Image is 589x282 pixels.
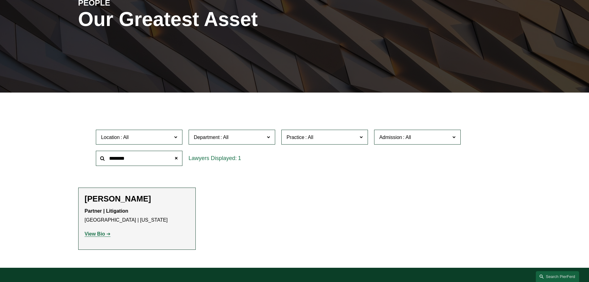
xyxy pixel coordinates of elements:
h2: [PERSON_NAME] [85,194,189,204]
strong: Partner | Litigation [85,208,128,214]
span: 1 [238,155,241,161]
span: Admission [379,135,402,140]
span: Department [194,135,220,140]
strong: View Bio [85,231,105,236]
span: Practice [287,135,305,140]
span: Location [101,135,120,140]
a: View Bio [85,231,111,236]
p: [GEOGRAPHIC_DATA] | [US_STATE] [85,207,189,225]
h1: Our Greatest Asset [78,8,367,31]
a: Search this site [536,271,579,282]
